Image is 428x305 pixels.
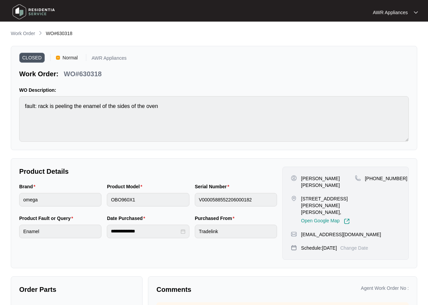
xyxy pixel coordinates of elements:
[11,30,35,37] p: Work Order
[355,175,361,181] img: map-pin
[414,11,418,14] img: dropdown arrow
[19,87,409,93] p: WO Description:
[301,231,381,238] p: [EMAIL_ADDRESS][DOMAIN_NAME]
[195,225,277,238] input: Purchased From
[291,245,297,251] img: map-pin
[344,218,350,224] img: Link-External
[19,183,38,190] label: Brand
[373,9,408,16] p: AWR Appliances
[19,69,58,79] p: Work Order:
[195,215,237,222] label: Purchased From
[291,195,297,201] img: map-pin
[19,96,409,142] textarea: fault: rack is peeling the enamel of the sides of the oven
[60,53,81,63] span: Normal
[195,183,232,190] label: Serial Number
[38,30,43,36] img: chevron-right
[291,175,297,181] img: user-pin
[365,175,407,182] p: [PHONE_NUMBER]
[19,193,101,206] input: Brand
[10,2,57,22] img: residentia service logo
[361,285,409,292] p: Agent Work Order No :
[19,53,45,63] span: CLOSED
[107,183,145,190] label: Product Model
[19,225,101,238] input: Product Fault or Query
[340,245,368,251] p: Change Date
[64,69,101,79] p: WO#630318
[301,195,355,216] p: [STREET_ADDRESS][PERSON_NAME][PERSON_NAME],
[46,31,72,36] span: WO#630318
[107,215,148,222] label: Date Purchased
[19,285,134,294] p: Order Parts
[9,30,36,37] a: Work Order
[19,215,76,222] label: Product Fault or Query
[301,218,349,224] a: Open Google Map
[301,245,337,251] p: Schedule: [DATE]
[195,193,277,206] input: Serial Number
[92,56,127,63] p: AWR Appliances
[56,56,60,60] img: Vercel Logo
[107,193,189,206] input: Product Model
[156,285,278,294] p: Comments
[111,228,179,235] input: Date Purchased
[301,175,355,189] p: [PERSON_NAME] [PERSON_NAME]
[291,231,297,237] img: map-pin
[19,167,277,176] p: Product Details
